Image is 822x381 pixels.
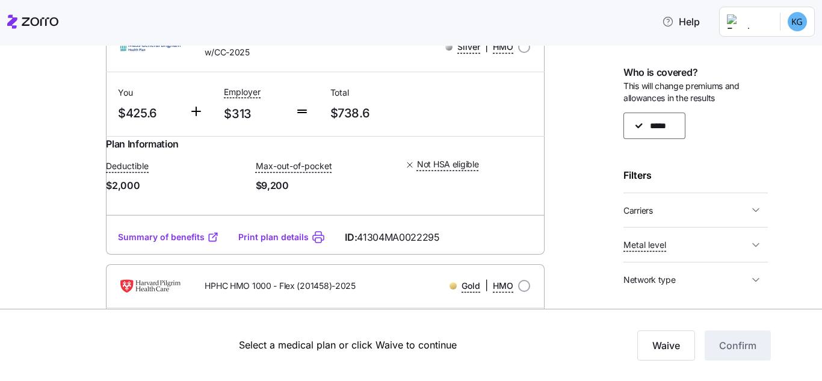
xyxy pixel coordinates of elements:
[256,178,395,193] span: $9,200
[106,178,246,193] span: $2,000
[106,160,149,172] span: Deductible
[330,104,427,123] span: $738.6
[205,34,355,59] span: MGB Complete HMO 2000 25/60 w/CC-2025
[116,33,185,61] img: Mass General Brigham
[417,158,479,170] span: Not HSA eligible
[345,230,440,245] span: ID:
[357,230,440,245] span: 41304MA0022295
[118,87,179,99] span: You
[224,104,285,124] span: $313
[116,271,185,300] img: Harvard Pilgrim Health Care
[652,338,680,353] span: Waive
[637,330,695,361] button: Waive
[662,14,700,29] span: Help
[450,278,513,293] div: |
[493,280,513,292] span: HMO
[719,338,756,353] span: Confirm
[239,338,590,353] div: Select a medical plan or click Waive to continue
[205,280,355,292] span: HPHC HMO 1000 - Flex (201458)-2025
[623,274,676,286] span: Network type
[106,137,179,152] span: Plan Information
[727,14,770,29] img: Employer logo
[623,80,768,105] span: This will change premiums and allowances in the results
[445,39,513,54] div: |
[788,12,807,31] img: 07ec92bc5d3c748e9221346a37ba747e
[493,41,513,53] span: HMO
[623,205,653,217] span: Carriers
[705,330,771,361] button: Confirm
[623,239,666,251] span: Metal level
[623,168,768,183] div: Filters
[330,87,427,99] span: Total
[118,231,219,243] a: Summary of benefits
[457,41,480,53] span: Silver
[623,65,697,80] span: Who is covered?
[623,198,768,223] button: Carriers
[623,232,768,257] button: Metal level
[238,231,309,243] a: Print plan details
[462,280,480,292] span: Gold
[118,104,179,123] span: $425.6
[652,10,709,34] button: Help
[623,267,768,292] button: Network type
[256,160,332,172] span: Max-out-of-pocket
[224,86,261,98] span: Employer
